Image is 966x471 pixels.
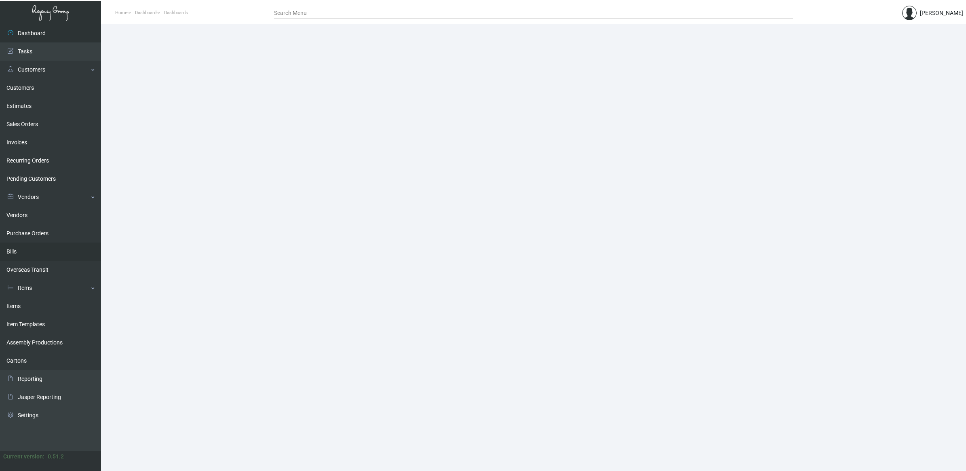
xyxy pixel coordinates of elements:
div: 0.51.2 [48,452,64,461]
div: [PERSON_NAME] [920,9,963,17]
div: Current version: [3,452,44,461]
span: Dashboards [164,10,188,15]
span: Home [115,10,127,15]
img: admin@bootstrapmaster.com [902,6,917,20]
span: Dashboard [135,10,156,15]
